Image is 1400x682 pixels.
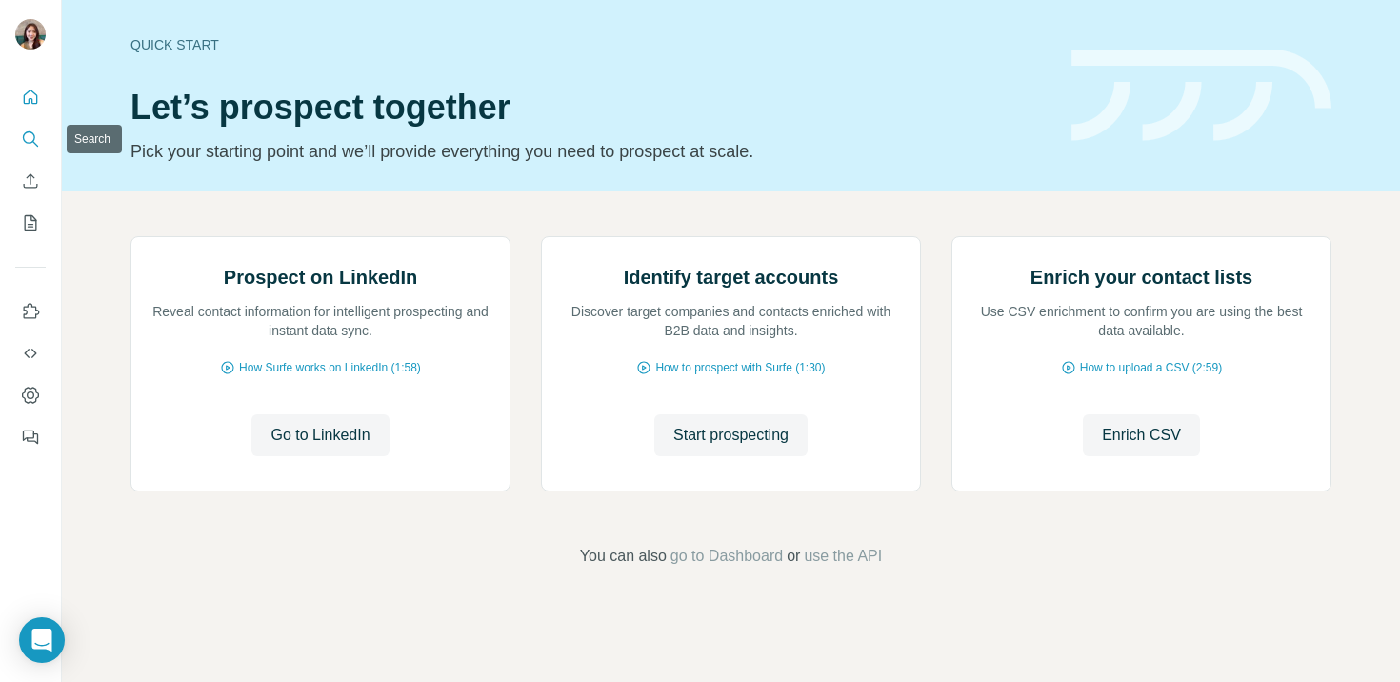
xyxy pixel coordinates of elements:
button: Use Surfe API [15,336,46,371]
span: How to prospect with Surfe (1:30) [655,359,825,376]
button: Search [15,122,46,156]
span: Go to LinkedIn [270,424,370,447]
img: banner [1071,50,1331,142]
button: use the API [804,545,882,568]
h1: Let’s prospect together [130,89,1049,127]
button: Start prospecting [654,414,808,456]
button: Enrich CSV [15,164,46,198]
button: Quick start [15,80,46,114]
button: Feedback [15,420,46,454]
h2: Prospect on LinkedIn [224,264,417,291]
h2: Enrich your contact lists [1030,264,1252,291]
p: Pick your starting point and we’ll provide everything you need to prospect at scale. [130,138,1049,165]
button: Use Surfe on LinkedIn [15,294,46,329]
h2: Identify target accounts [624,264,839,291]
button: Enrich CSV [1083,414,1200,456]
span: You can also [580,545,667,568]
p: Discover target companies and contacts enriched with B2B data and insights. [561,302,901,340]
button: go to Dashboard [670,545,783,568]
span: Enrich CSV [1102,424,1181,447]
span: or [787,545,800,568]
span: How to upload a CSV (2:59) [1080,359,1222,376]
span: How Surfe works on LinkedIn (1:58) [239,359,421,376]
img: Avatar [15,19,46,50]
span: Start prospecting [673,424,789,447]
button: Go to LinkedIn [251,414,389,456]
div: Open Intercom Messenger [19,617,65,663]
button: Dashboard [15,378,46,412]
button: My lists [15,206,46,240]
div: Quick start [130,35,1049,54]
p: Use CSV enrichment to confirm you are using the best data available. [971,302,1311,340]
p: Reveal contact information for intelligent prospecting and instant data sync. [150,302,490,340]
